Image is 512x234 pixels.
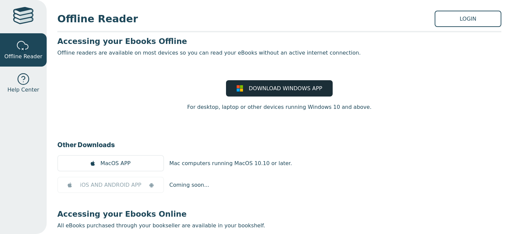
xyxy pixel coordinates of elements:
h3: Other Downloads [57,140,501,150]
p: For desktop, laptop or other devices running Windows 10 and above. [187,103,371,111]
a: DOWNLOAD WINDOWS APP [226,80,333,97]
span: Offline Reader [4,53,42,61]
h3: Accessing your Ebooks Online [57,209,501,219]
p: All eBooks purchased through your bookseller are available in your bookshelf. [57,222,501,230]
span: Offline Reader [57,11,435,26]
p: Offline readers are available on most devices so you can read your eBooks without an active inter... [57,49,501,57]
a: MacOS APP [57,155,164,171]
a: LOGIN [435,11,501,27]
span: DOWNLOAD WINDOWS APP [249,85,322,93]
span: iOS AND ANDROID APP [80,181,141,189]
p: Mac computers running MacOS 10.10 or later. [169,159,292,167]
h3: Accessing your Ebooks Offline [57,36,501,46]
span: Help Center [7,86,39,94]
p: Coming soon... [169,181,209,189]
span: MacOS APP [100,159,130,167]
